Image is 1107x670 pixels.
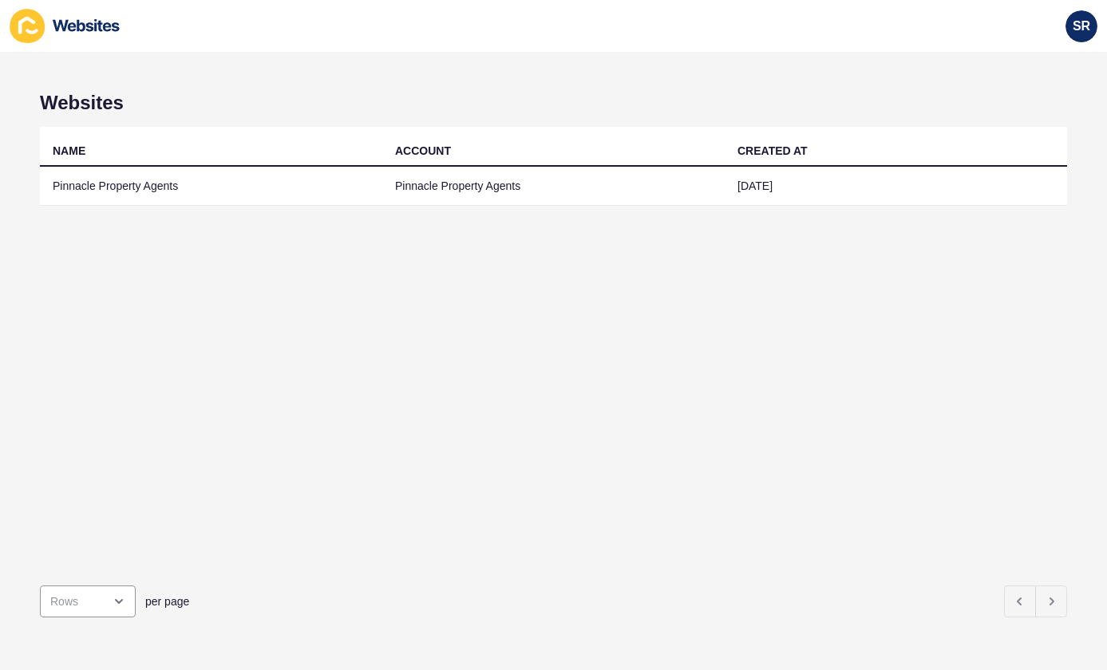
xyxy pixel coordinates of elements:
[40,167,382,206] td: Pinnacle Property Agents
[382,167,725,206] td: Pinnacle Property Agents
[725,167,1067,206] td: [DATE]
[737,143,808,159] div: CREATED AT
[395,143,451,159] div: ACCOUNT
[40,585,136,617] div: open menu
[1073,18,1090,34] span: SR
[40,92,1067,114] h1: Websites
[145,593,189,609] span: per page
[53,143,85,159] div: NAME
